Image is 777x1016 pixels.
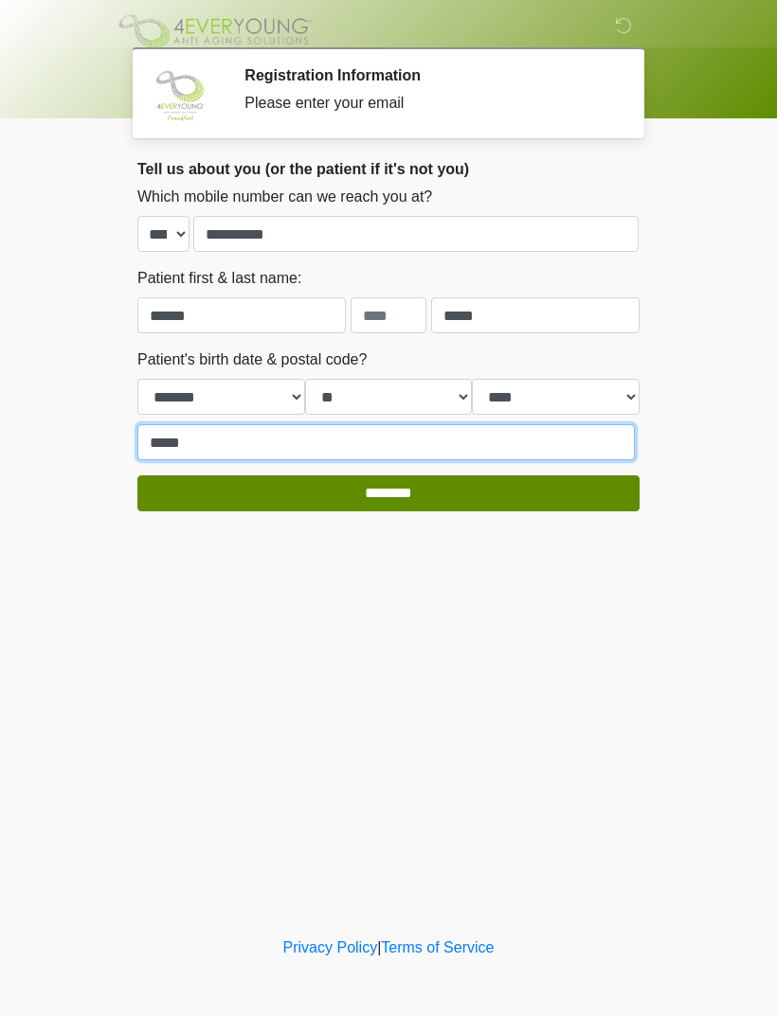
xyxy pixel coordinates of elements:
img: Agent Avatar [152,66,208,123]
h2: Registration Information [244,66,611,84]
label: Patient's birth date & postal code? [137,348,367,371]
label: Which mobile number can we reach you at? [137,186,432,208]
a: | [377,939,381,955]
label: Patient first & last name: [137,267,301,290]
img: 4Ever Young Frankfort Logo [118,14,312,48]
h2: Tell us about you (or the patient if it's not you) [137,160,640,178]
a: Terms of Service [381,939,494,955]
div: Please enter your email [244,92,611,115]
a: Privacy Policy [283,939,378,955]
